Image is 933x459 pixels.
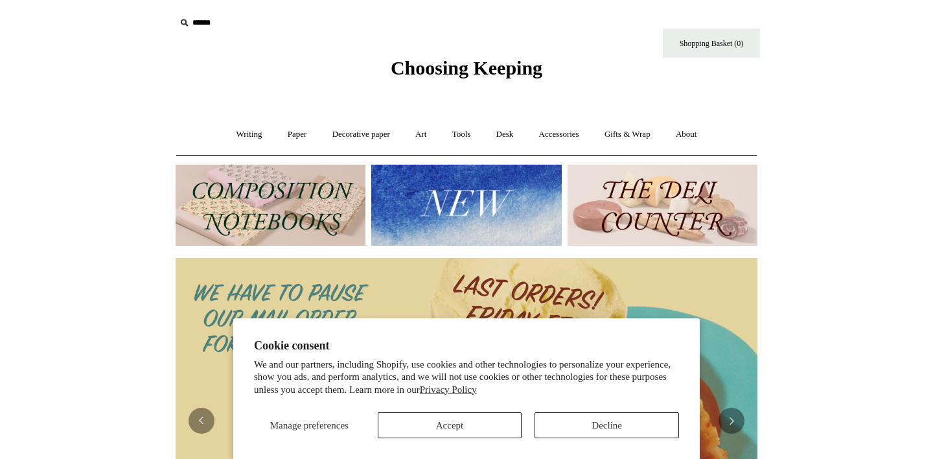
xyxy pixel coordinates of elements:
span: Choosing Keeping [391,57,542,78]
a: Decorative paper [321,117,402,152]
a: Accessories [527,117,591,152]
a: Shopping Basket (0) [663,29,760,58]
a: Choosing Keeping [391,67,542,76]
button: Manage preferences [254,412,365,438]
img: 202302 Composition ledgers.jpg__PID:69722ee6-fa44-49dd-a067-31375e5d54ec [176,165,365,246]
a: Writing [225,117,274,152]
h2: Cookie consent [254,339,679,353]
button: Decline [535,412,679,438]
a: Art [404,117,438,152]
a: Paper [276,117,319,152]
p: We and our partners, including Shopify, use cookies and other technologies to personalize your ex... [254,359,679,397]
a: Tools [441,117,483,152]
button: Next [719,408,744,434]
span: Manage preferences [270,420,349,430]
img: New.jpg__PID:f73bdf93-380a-4a35-bcfe-7823039498e1 [371,165,561,246]
a: Privacy Policy [420,384,477,395]
a: About [664,117,709,152]
a: Gifts & Wrap [593,117,662,152]
button: Accept [378,412,522,438]
a: Desk [485,117,525,152]
img: The Deli Counter [568,165,757,246]
button: Previous [189,408,214,434]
